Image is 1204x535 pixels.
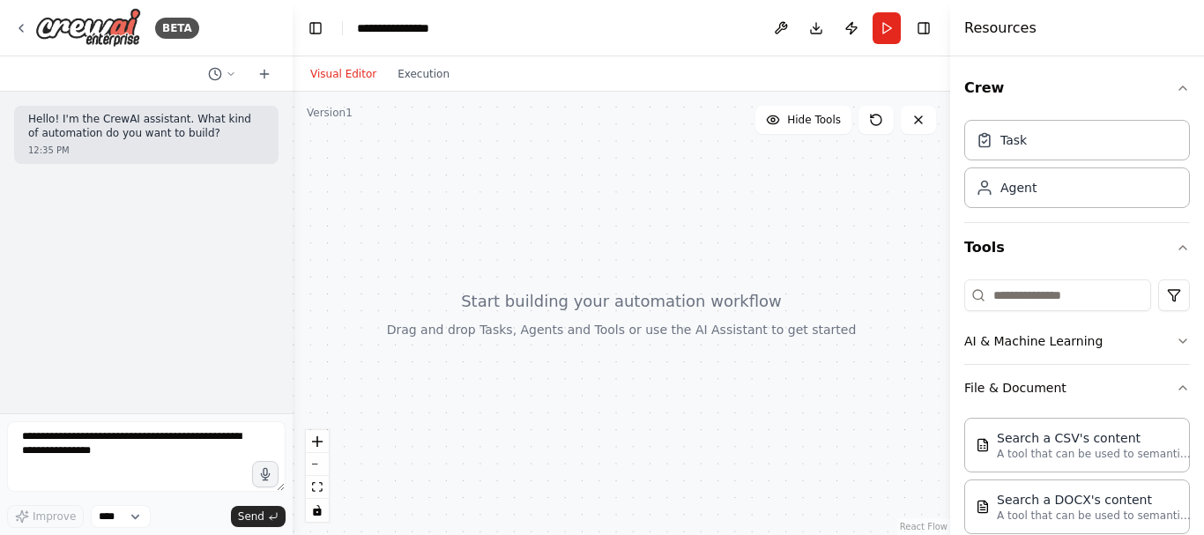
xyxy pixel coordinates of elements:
button: zoom in [306,430,329,453]
h4: Resources [964,18,1037,39]
a: React Flow attribution [900,522,948,531]
img: Logo [35,8,141,48]
img: DOCXSearchTool [976,500,990,514]
span: Improve [33,509,76,524]
div: BETA [155,18,199,39]
div: 12:35 PM [28,144,264,157]
button: fit view [306,476,329,499]
button: Visual Editor [300,63,387,85]
button: Switch to previous chat [201,63,243,85]
button: toggle interactivity [306,499,329,522]
div: Search a DOCX's content [997,491,1191,509]
p: Hello! I'm the CrewAI assistant. What kind of automation do you want to build? [28,113,264,140]
button: Hide right sidebar [911,16,936,41]
div: Agent [1000,179,1037,197]
button: Improve [7,505,84,528]
button: AI & Machine Learning [964,318,1190,364]
button: Start a new chat [250,63,279,85]
div: Version 1 [307,106,353,120]
div: React Flow controls [306,430,329,522]
p: A tool that can be used to semantic search a query from a CSV's content. [997,447,1191,461]
button: Execution [387,63,460,85]
nav: breadcrumb [357,19,429,37]
div: Crew [964,113,1190,222]
button: File & Document [964,365,1190,411]
button: zoom out [306,453,329,476]
button: Tools [964,223,1190,272]
img: CSVSearchTool [976,438,990,452]
button: Hide left sidebar [303,16,328,41]
span: Send [238,509,264,524]
span: Hide Tools [787,113,841,127]
button: Crew [964,63,1190,113]
p: A tool that can be used to semantic search a query from a DOCX's content. [997,509,1191,523]
div: Task [1000,131,1027,149]
button: Click to speak your automation idea [252,461,279,487]
div: Search a CSV's content [997,429,1191,447]
button: Send [231,506,286,527]
button: Hide Tools [755,106,851,134]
